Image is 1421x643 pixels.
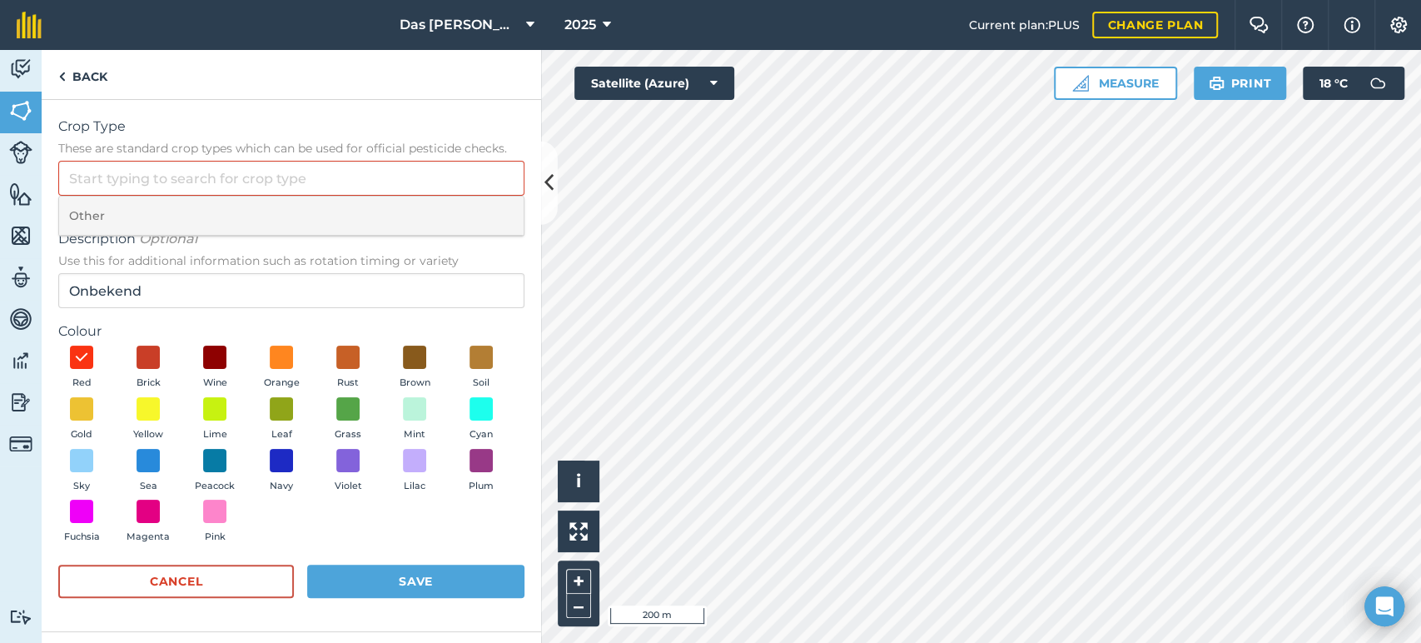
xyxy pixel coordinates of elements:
img: svg+xml;base64,PHN2ZyB4bWxucz0iaHR0cDovL3d3dy53My5vcmcvMjAwMC9zdmciIHdpZHRoPSI1NiIgaGVpZ2h0PSI2MC... [9,98,32,123]
span: 2025 [564,15,596,35]
button: Grass [325,397,371,442]
img: A question mark icon [1295,17,1315,33]
button: Cancel [58,565,294,598]
button: Mint [391,397,438,442]
span: Pink [205,530,226,545]
span: Sky [73,479,90,494]
img: svg+xml;base64,PHN2ZyB4bWxucz0iaHR0cDovL3d3dy53My5vcmcvMjAwMC9zdmciIHdpZHRoPSI1NiIgaGVpZ2h0PSI2MC... [9,182,32,207]
span: These are standard crop types which can be used for official pesticide checks. [58,140,524,157]
button: Gold [58,397,105,442]
button: Satellite (Azure) [574,67,734,100]
button: i [558,461,599,502]
button: Rust [325,346,371,391]
img: svg+xml;base64,PD94bWwgdmVyc2lvbj0iMS4wIiBlbmNvZGluZz0idXRmLTgiPz4KPCEtLSBHZW5lcmF0b3I6IEFkb2JlIE... [1361,67,1394,100]
button: Lime [191,397,238,442]
img: svg+xml;base64,PHN2ZyB4bWxucz0iaHR0cDovL3d3dy53My5vcmcvMjAwMC9zdmciIHdpZHRoPSI5IiBoZWlnaHQ9IjI0Ii... [58,67,66,87]
button: Save [307,565,524,598]
li: Other [59,197,524,236]
span: Crop Type [58,117,524,137]
img: svg+xml;base64,PD94bWwgdmVyc2lvbj0iMS4wIiBlbmNvZGluZz0idXRmLTgiPz4KPCEtLSBHZW5lcmF0b3I6IEFkb2JlIE... [9,57,32,82]
span: Gold [71,427,92,442]
span: Fuchsia [64,530,100,545]
span: i [576,471,581,491]
img: fieldmargin Logo [17,12,42,38]
img: svg+xml;base64,PHN2ZyB4bWxucz0iaHR0cDovL3d3dy53My5vcmcvMjAwMC9zdmciIHdpZHRoPSIxOSIgaGVpZ2h0PSIyNC... [1209,73,1225,93]
button: 18 °C [1303,67,1404,100]
button: Violet [325,449,371,494]
img: svg+xml;base64,PD94bWwgdmVyc2lvbj0iMS4wIiBlbmNvZGluZz0idXRmLTgiPz4KPCEtLSBHZW5lcmF0b3I6IEFkb2JlIE... [9,609,32,625]
button: Wine [191,346,238,391]
img: svg+xml;base64,PD94bWwgdmVyc2lvbj0iMS4wIiBlbmNvZGluZz0idXRmLTgiPz4KPCEtLSBHZW5lcmF0b3I6IEFkb2JlIE... [9,348,32,373]
span: Lilac [404,479,425,494]
button: Brick [125,346,171,391]
button: Sea [125,449,171,494]
button: Brown [391,346,438,391]
button: Leaf [258,397,305,442]
button: Fuchsia [58,500,105,545]
span: Magenta [127,530,170,545]
button: Pink [191,500,238,545]
button: Magenta [125,500,171,545]
span: Sea [140,479,157,494]
img: svg+xml;base64,PD94bWwgdmVyc2lvbj0iMS4wIiBlbmNvZGluZz0idXRmLTgiPz4KPCEtLSBHZW5lcmF0b3I6IEFkb2JlIE... [9,141,32,164]
img: svg+xml;base64,PHN2ZyB4bWxucz0iaHR0cDovL3d3dy53My5vcmcvMjAwMC9zdmciIHdpZHRoPSIxNyIgaGVpZ2h0PSIxNy... [1344,15,1360,35]
em: Optional [139,231,197,247]
span: Lime [203,427,227,442]
span: Soil [473,376,489,391]
button: Yellow [125,397,171,442]
button: Red [58,346,105,391]
button: Peacock [191,449,238,494]
span: Current plan : PLUS [968,16,1079,34]
span: Red [72,376,92,391]
button: + [566,569,591,594]
span: Rust [337,376,359,391]
button: Measure [1054,67,1177,100]
span: Navy [270,479,293,494]
img: Two speech bubbles overlapping with the left bubble in the forefront [1249,17,1269,33]
img: svg+xml;base64,PD94bWwgdmVyc2lvbj0iMS4wIiBlbmNvZGluZz0idXRmLTgiPz4KPCEtLSBHZW5lcmF0b3I6IEFkb2JlIE... [9,432,32,456]
img: A cog icon [1389,17,1409,33]
img: svg+xml;base64,PD94bWwgdmVyc2lvbj0iMS4wIiBlbmNvZGluZz0idXRmLTgiPz4KPCEtLSBHZW5lcmF0b3I6IEFkb2JlIE... [9,390,32,415]
button: Cyan [458,397,504,442]
button: Soil [458,346,504,391]
button: Lilac [391,449,438,494]
a: Change plan [1092,12,1218,38]
div: Open Intercom Messenger [1364,586,1404,626]
span: Wine [203,376,227,391]
button: Navy [258,449,305,494]
span: Plum [469,479,494,494]
span: Leaf [271,427,292,442]
span: Orange [264,376,300,391]
button: Print [1194,67,1287,100]
span: Grass [335,427,361,442]
span: Yellow [133,427,163,442]
img: Ruler icon [1072,75,1089,92]
span: Use this for additional information such as rotation timing or variety [58,252,524,269]
span: Brick [137,376,161,391]
a: Back [42,50,124,99]
img: svg+xml;base64,PD94bWwgdmVyc2lvbj0iMS4wIiBlbmNvZGluZz0idXRmLTgiPz4KPCEtLSBHZW5lcmF0b3I6IEFkb2JlIE... [9,307,32,331]
img: svg+xml;base64,PHN2ZyB4bWxucz0iaHR0cDovL3d3dy53My5vcmcvMjAwMC9zdmciIHdpZHRoPSIxOCIgaGVpZ2h0PSIyNC... [74,347,89,367]
img: svg+xml;base64,PHN2ZyB4bWxucz0iaHR0cDovL3d3dy53My5vcmcvMjAwMC9zdmciIHdpZHRoPSI1NiIgaGVpZ2h0PSI2MC... [9,223,32,248]
span: Mint [404,427,425,442]
img: Four arrows, one pointing top left, one top right, one bottom right and the last bottom left [569,522,588,541]
span: 18 ° C [1319,67,1348,100]
span: Violet [335,479,362,494]
span: Peacock [195,479,235,494]
img: svg+xml;base64,PD94bWwgdmVyc2lvbj0iMS4wIiBlbmNvZGluZz0idXRmLTgiPz4KPCEtLSBHZW5lcmF0b3I6IEFkb2JlIE... [9,265,32,290]
button: Orange [258,346,305,391]
button: – [566,594,591,618]
span: Brown [400,376,430,391]
span: Description [58,229,524,249]
input: Start typing to search for crop type [58,161,524,196]
span: Cyan [470,427,493,442]
label: Colour [58,321,524,341]
button: Sky [58,449,105,494]
span: Das [PERSON_NAME] [400,15,519,35]
button: Plum [458,449,504,494]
